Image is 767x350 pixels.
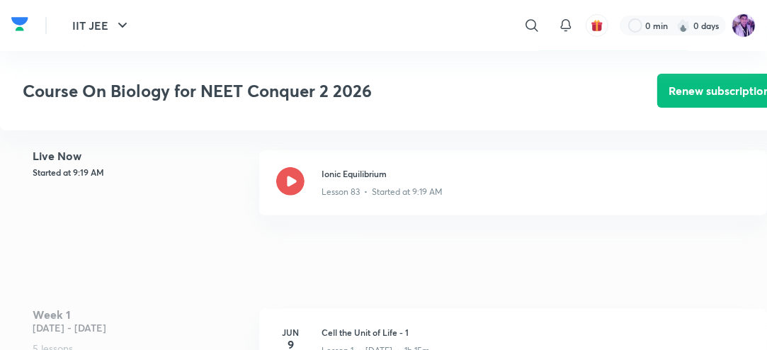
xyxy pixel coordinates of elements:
img: preeti Tripathi [732,13,756,38]
h4: 9 [276,339,305,350]
img: Company Logo [11,13,28,35]
p: Lesson 83 • Started at 9:19 AM [322,186,443,198]
button: avatar [586,14,608,37]
button: IIT JEE [64,11,140,40]
h3: Cell the Unit of Life - 1 [322,326,750,339]
img: avatar [591,19,603,32]
h4: Live Now [33,150,249,162]
h3: Ionic Equilibrium [322,167,750,180]
h6: Jun [276,326,305,339]
a: Company Logo [11,13,28,38]
h4: Week 1 [33,309,249,320]
a: Ionic EquilibriumLesson 83 • Started at 9:19 AM [259,150,767,232]
img: streak [676,18,691,33]
h5: [DATE] - [DATE] [33,320,249,335]
h5: Started at 9:19 AM [33,166,249,179]
h3: Course On Biology for NEET Conquer 2 2026 [23,81,577,101]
